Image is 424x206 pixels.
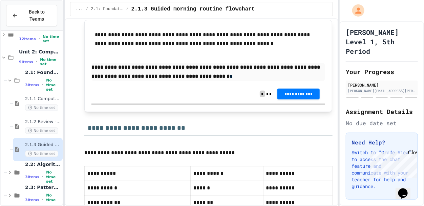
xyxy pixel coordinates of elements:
iframe: chat widget [396,179,417,199]
span: 2.1.3 Guided morning routine flowchart [131,5,255,13]
span: No time set [25,105,58,111]
span: 12 items [19,37,36,41]
span: / [126,6,128,12]
span: 3 items [25,198,39,202]
div: Chat with us now!Close [3,3,47,43]
button: Back to Teams [6,5,57,26]
span: 2.3: Pattern Recognition & Decomposition [25,184,61,190]
span: 3 items [25,83,39,87]
span: No time set [25,128,58,134]
span: • [39,36,40,42]
div: [PERSON_NAME] [348,82,416,88]
h1: [PERSON_NAME] Level 1, 5th Period [346,27,418,56]
span: 2.1.3 Guided morning routine flowchart [25,142,61,148]
span: ... [76,6,83,12]
span: No time set [46,170,61,184]
p: Switch to "Grade View" to access the chat feature and communicate with your teacher for help and ... [352,149,412,190]
span: No time set [25,151,58,157]
div: My Account [345,3,366,18]
span: 2.1.2 Review - Computational Thinking and Problem Solving [25,119,61,125]
h3: Need Help? [352,138,412,146]
iframe: chat widget [368,150,417,178]
div: No due date set [346,119,418,127]
span: • [42,174,43,180]
span: • [36,59,37,65]
span: Back to Teams [22,8,51,23]
span: • [42,82,43,88]
span: No time set [43,35,61,43]
span: / [86,6,88,12]
span: 2.2: Algorithms from Idea to Flowchart [25,161,61,167]
div: [PERSON_NAME][EMAIL_ADDRESS][PERSON_NAME][DOMAIN_NAME] [348,88,416,93]
span: • [42,197,43,203]
span: No time set [46,78,61,92]
span: 2.1: Foundations of Computational Thinking [25,69,61,75]
span: 3 items [25,175,39,179]
span: 2.1: Foundations of Computational Thinking [91,6,123,12]
h2: Assignment Details [346,107,418,116]
span: 9 items [19,60,33,64]
span: No time set [40,58,61,66]
span: Unit 2: Computational Thinking & Problem-Solving [19,49,61,55]
h2: Your Progress [346,67,418,76]
span: 2.1.1 Computational Thinking and Problem Solving [25,96,61,102]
